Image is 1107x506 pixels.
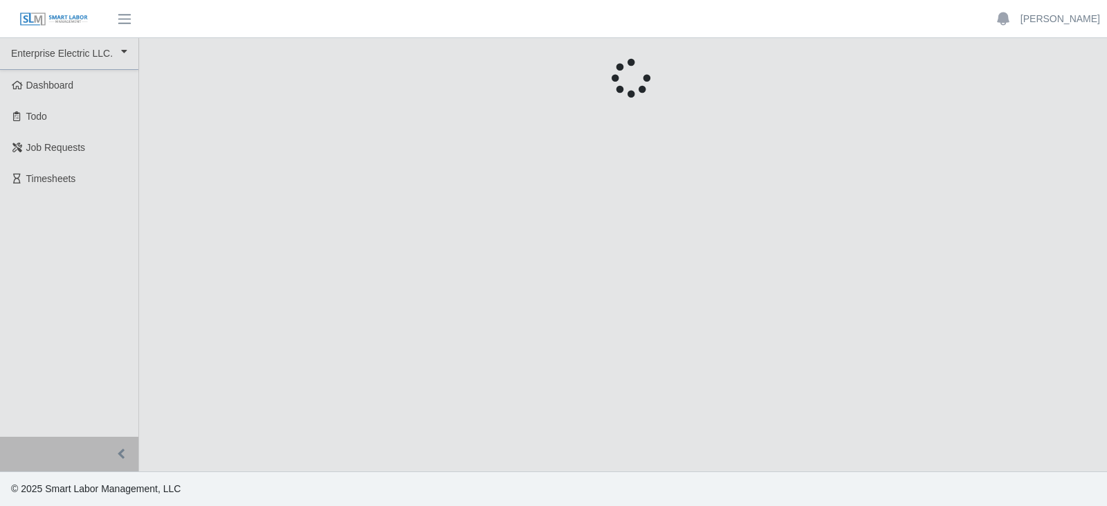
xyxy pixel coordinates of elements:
span: Job Requests [26,142,86,153]
a: [PERSON_NAME] [1021,12,1100,26]
span: © 2025 Smart Labor Management, LLC [11,483,181,494]
img: SLM Logo [19,12,89,27]
span: Todo [26,111,47,122]
span: Dashboard [26,80,74,91]
span: Timesheets [26,173,76,184]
